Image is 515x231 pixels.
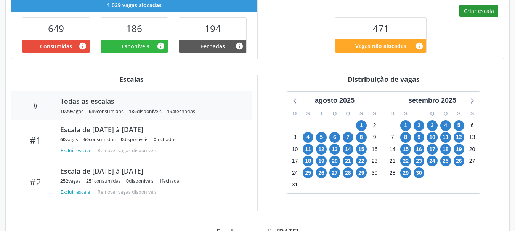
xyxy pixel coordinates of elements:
span: sexta-feira, 22 de agosto de 2025 [356,156,367,166]
span: 649 [48,22,64,35]
span: 1029 [60,108,71,115]
span: domingo, 10 de agosto de 2025 [289,144,300,155]
div: vagas [60,136,78,143]
span: segunda-feira, 8 de setembro de 2025 [400,132,411,143]
div: D [288,108,302,119]
div: fechada [159,178,180,184]
span: segunda-feira, 4 de agosto de 2025 [303,132,313,143]
span: domingo, 28 de setembro de 2025 [387,167,398,178]
div: # [16,100,55,111]
div: vagas [60,178,81,184]
i: Vagas alocadas e sem marcações associadas [157,42,165,50]
div: Q [439,108,452,119]
span: 649 [89,108,97,115]
span: quarta-feira, 17 de setembro de 2025 [427,144,438,155]
span: 252 [60,178,68,184]
span: domingo, 21 de setembro de 2025 [387,156,398,166]
span: 471 [373,22,389,35]
span: segunda-feira, 18 de agosto de 2025 [303,156,313,166]
div: consumidas [86,178,121,184]
span: quarta-feira, 27 de agosto de 2025 [329,167,340,178]
span: segunda-feira, 1 de setembro de 2025 [400,120,411,131]
span: sábado, 23 de agosto de 2025 [369,156,380,166]
span: 0 [121,136,124,143]
i: Vagas alocadas e sem marcações associadas que tiveram sua disponibilidade fechada [235,42,244,50]
span: domingo, 17 de agosto de 2025 [289,156,300,166]
span: segunda-feira, 11 de agosto de 2025 [303,144,313,155]
div: Distribuição de vagas [263,75,504,83]
span: 186 [129,108,137,115]
span: sexta-feira, 8 de agosto de 2025 [356,132,367,143]
span: Vagas não alocadas [355,42,406,50]
span: quinta-feira, 18 de setembro de 2025 [440,144,451,155]
div: Escala de [DATE] à [DATE] [60,125,241,134]
span: quarta-feira, 24 de setembro de 2025 [427,156,438,166]
div: Escalas [11,75,252,83]
span: quarta-feira, 3 de setembro de 2025 [427,120,438,131]
span: Disponíveis [119,42,149,50]
i: Quantidade de vagas restantes do teto de vagas [415,42,424,50]
button: Excluir escala [60,187,93,197]
span: terça-feira, 23 de setembro de 2025 [414,156,424,166]
span: segunda-feira, 29 de setembro de 2025 [400,167,411,178]
span: terça-feira, 9 de setembro de 2025 [414,132,424,143]
div: #1 [16,135,55,146]
div: vagas [60,108,83,115]
span: quinta-feira, 7 de agosto de 2025 [343,132,353,143]
div: S [355,108,368,119]
span: terça-feira, 19 de agosto de 2025 [316,156,327,166]
span: terça-feira, 30 de setembro de 2025 [414,167,424,178]
span: sexta-feira, 29 de agosto de 2025 [356,167,367,178]
span: sábado, 30 de agosto de 2025 [369,167,380,178]
div: Q [426,108,439,119]
span: sexta-feira, 15 de agosto de 2025 [356,144,367,155]
div: agosto 2025 [312,96,358,106]
div: fechadas [167,108,195,115]
span: 251 [86,178,94,184]
span: sábado, 9 de agosto de 2025 [369,132,380,143]
span: sábado, 2 de agosto de 2025 [369,120,380,131]
span: domingo, 31 de agosto de 2025 [289,180,300,190]
span: sexta-feira, 19 de setembro de 2025 [454,144,464,155]
span: segunda-feira, 15 de setembro de 2025 [400,144,411,155]
div: consumidas [83,136,116,143]
div: S [368,108,381,119]
span: sexta-feira, 5 de setembro de 2025 [454,120,464,131]
span: quarta-feira, 20 de agosto de 2025 [329,156,340,166]
i: Vagas alocadas que possuem marcações associadas [79,42,87,50]
span: terça-feira, 26 de agosto de 2025 [316,167,327,178]
span: sexta-feira, 1 de agosto de 2025 [356,120,367,131]
button: Criar escala [459,5,498,18]
span: quinta-feira, 21 de agosto de 2025 [343,156,353,166]
div: Q [328,108,342,119]
div: T [315,108,328,119]
div: disponíveis [126,178,154,184]
span: 60 [83,136,89,143]
span: Fechadas [201,42,225,50]
span: Consumidas [40,42,72,50]
span: quinta-feira, 14 de agosto de 2025 [343,144,353,155]
span: quinta-feira, 4 de setembro de 2025 [440,120,451,131]
span: 1 [159,178,162,184]
span: sábado, 27 de setembro de 2025 [467,156,478,166]
span: quarta-feira, 6 de agosto de 2025 [329,132,340,143]
span: segunda-feira, 22 de setembro de 2025 [400,156,411,166]
div: Todas as escalas [60,97,241,105]
span: quinta-feira, 11 de setembro de 2025 [440,132,451,143]
div: S [302,108,315,119]
div: consumidas [89,108,124,115]
span: quinta-feira, 28 de agosto de 2025 [343,167,353,178]
span: terça-feira, 12 de agosto de 2025 [316,144,327,155]
span: domingo, 14 de setembro de 2025 [387,144,398,155]
div: D [386,108,399,119]
div: S [452,108,465,119]
div: disponíveis [129,108,162,115]
span: domingo, 3 de agosto de 2025 [289,132,300,143]
span: 0 [154,136,156,143]
span: domingo, 24 de agosto de 2025 [289,167,300,178]
span: sábado, 16 de agosto de 2025 [369,144,380,155]
span: 194 [167,108,175,115]
span: domingo, 7 de setembro de 2025 [387,132,398,143]
span: sexta-feira, 26 de setembro de 2025 [454,156,464,166]
div: fechadas [154,136,176,143]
